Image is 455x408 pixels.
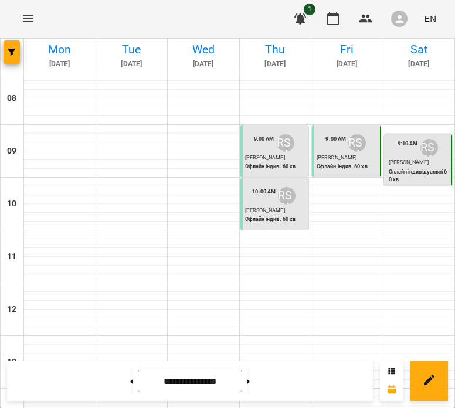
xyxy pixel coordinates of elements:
[420,139,438,157] div: Залузець Анна
[7,303,16,316] h6: 12
[313,59,381,70] h6: [DATE]
[26,59,94,70] h6: [DATE]
[26,40,94,59] h6: Mon
[389,159,429,165] span: [PERSON_NAME]
[278,187,296,205] div: Залузець Анна
[348,134,366,152] div: Залузець Анна
[252,188,276,196] label: 10:00 AM
[277,134,294,152] div: Залузець Анна
[7,145,16,158] h6: 09
[7,92,16,105] h6: 08
[304,4,315,15] span: 1
[7,198,16,210] h6: 10
[325,135,346,143] label: 9:00 AM
[169,59,237,70] h6: [DATE]
[14,5,42,33] button: Menu
[317,155,356,161] span: [PERSON_NAME]
[419,8,441,29] button: EN
[313,40,381,59] h6: Fri
[245,155,285,161] span: [PERSON_NAME]
[98,40,166,59] h6: Tue
[317,163,378,171] p: Офлайн індив. 60 хв
[245,208,285,213] span: [PERSON_NAME]
[98,59,166,70] h6: [DATE]
[245,216,306,224] p: Офлайн індив. 60 хв
[7,250,16,263] h6: 11
[242,59,310,70] h6: [DATE]
[385,40,453,59] h6: Sat
[245,163,306,171] p: Офлайн індив. 60 хв
[398,140,418,148] label: 9:10 AM
[242,40,310,59] h6: Thu
[385,59,453,70] h6: [DATE]
[424,12,436,25] span: EN
[254,135,274,143] label: 9:00 AM
[169,40,237,59] h6: Wed
[389,168,450,184] p: Онлайн індивідуальні 60 хв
